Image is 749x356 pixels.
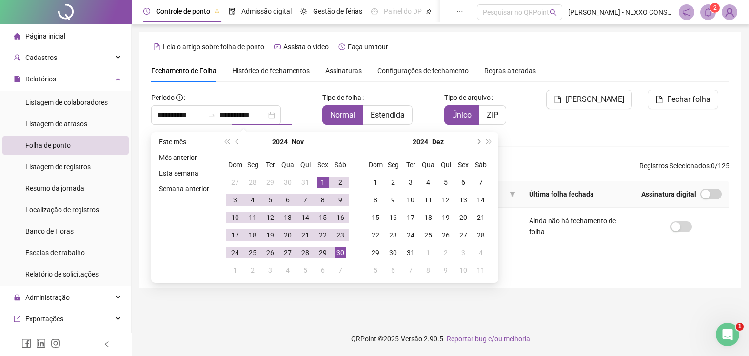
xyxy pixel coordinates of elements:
div: 14 [475,194,487,206]
td: 2024-10-27 [226,174,244,191]
img: 83427 [722,5,737,20]
td: 2024-11-08 [314,191,332,209]
span: [PERSON_NAME] - NEXXO CONSULTORIA EMPRESARIAL LTDA [568,7,673,18]
span: home [14,33,20,40]
div: 6 [317,264,329,276]
div: 23 [335,229,346,241]
span: facebook [21,338,31,348]
span: Localização de registros [25,206,99,214]
div: 5 [370,264,381,276]
div: 23 [387,229,399,241]
div: 19 [264,229,276,241]
td: 2024-12-16 [384,209,402,226]
div: 1 [317,177,329,188]
td: 2024-12-29 [367,244,384,261]
span: file [655,96,663,103]
span: dashboard [371,8,378,15]
td: 2024-12-09 [384,191,402,209]
td: 2024-12-05 [437,174,454,191]
div: 1 [422,247,434,258]
div: 31 [405,247,416,258]
td: 2024-11-15 [314,209,332,226]
div: 3 [457,247,469,258]
div: [DATE] [8,105,187,119]
div: NEXXO diz… [8,119,187,148]
div: 29 [264,177,276,188]
li: Mês anterior [155,152,213,163]
td: 2024-12-07 [332,261,349,279]
td: 2024-10-30 [279,174,296,191]
td: 2024-12-03 [261,261,279,279]
span: Listagem de registros [25,163,91,171]
div: 17 [405,212,416,223]
span: info-circle [176,94,183,101]
button: Selecionador de Emoji [15,281,23,289]
th: Qui [437,156,454,174]
span: Listagem de colaboradores [25,99,108,106]
span: Controle de ponto [156,7,210,15]
div: Sim [167,124,179,134]
span: file-done [229,8,236,15]
td: 2024-11-27 [279,244,296,261]
div: Nós já vamos te ajudar!Te encaminhei para um de nossos especialistas que vai falar com você em at... [8,164,160,223]
div: 25 [247,247,258,258]
span: sun [300,8,307,15]
td: 2024-12-05 [296,261,314,279]
div: 31 [299,177,311,188]
th: Sáb [332,156,349,174]
div: 11 [422,194,434,206]
span: Gestão de férias [313,7,362,15]
div: 6 [282,194,294,206]
td: 2024-12-21 [472,209,490,226]
span: history [338,43,345,50]
span: lock [14,294,20,301]
button: month panel [432,132,444,152]
th: Dom [226,156,244,174]
span: Exportações [25,315,63,323]
th: Seg [244,156,261,174]
span: clock-circle [143,8,150,15]
span: ZIP [487,110,498,119]
td: 2024-11-28 [296,244,314,261]
span: ellipsis [456,8,463,15]
th: Ter [261,156,279,174]
button: Upload do anexo [46,281,54,289]
span: pushpin [214,9,220,15]
span: Período [151,94,175,101]
div: 12 [440,194,452,206]
span: swap-right [208,111,216,119]
span: Configurações de fechamento [377,67,469,74]
iframe: Intercom live chat [716,323,739,346]
span: Normal [330,110,355,119]
div: 2 [335,177,346,188]
th: Ter [402,156,419,174]
div: 4 [247,194,258,206]
span: Histórico de fechamentos [232,67,310,75]
span: Escalas de trabalho [25,249,85,257]
td: 2024-11-22 [314,226,332,244]
td: 2024-12-04 [279,261,296,279]
div: 2 [387,177,399,188]
img: Profile image for Gabriel [28,5,43,21]
span: filter [508,187,517,201]
div: 27 [229,177,241,188]
td: 2025-01-09 [437,261,454,279]
li: Este mês [155,136,213,148]
div: 5 [264,194,276,206]
div: 8 [422,264,434,276]
td: 2024-11-21 [296,226,314,244]
td: 2024-12-03 [402,174,419,191]
button: next-year [473,132,483,152]
td: 2025-01-07 [402,261,419,279]
div: 7 [475,177,487,188]
div: 4 [282,264,294,276]
span: Painel do DP [384,7,422,15]
span: file [554,96,562,103]
div: 19 [440,212,452,223]
div: 3 [264,264,276,276]
div: 5 [299,264,311,276]
td: 2024-12-15 [367,209,384,226]
td: 2024-12-12 [437,191,454,209]
td: 2025-01-03 [454,244,472,261]
div: 11 [247,212,258,223]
